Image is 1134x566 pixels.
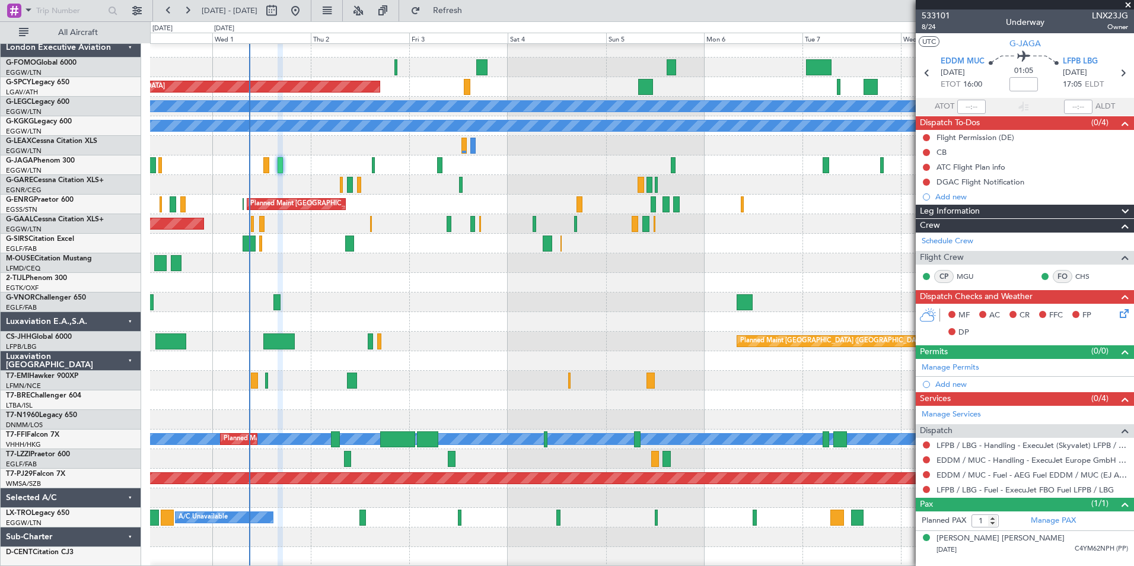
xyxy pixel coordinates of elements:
a: EGGW/LTN [6,68,42,77]
span: G-GAAL [6,216,33,223]
div: CP [934,270,954,283]
a: G-VNORChallenger 650 [6,294,86,301]
a: WMSA/SZB [6,479,41,488]
a: LTBA/ISL [6,401,33,410]
span: Permits [920,345,948,359]
label: Planned PAX [922,515,966,527]
div: Flight Permission (DE) [936,132,1014,142]
a: G-JAGAPhenom 300 [6,157,75,164]
div: Sat 4 [508,33,606,43]
span: Refresh [423,7,473,15]
span: Dispatch To-Dos [920,116,980,130]
a: G-SIRSCitation Excel [6,236,74,243]
a: LFPB / LBG - Handling - ExecuJet (Skyvalet) LFPB / LBG [936,440,1128,450]
span: ALDT [1095,101,1115,113]
div: Fri 3 [409,33,508,43]
div: Add new [935,192,1128,202]
a: G-LEGCLegacy 600 [6,98,69,106]
span: G-VNOR [6,294,35,301]
a: 2-TIJLPhenom 300 [6,275,67,282]
div: Underway [1006,16,1044,28]
a: G-SPCYLegacy 650 [6,79,69,86]
div: Add new [935,379,1128,389]
a: LX-TROLegacy 650 [6,510,69,517]
span: C4YM62NPH (PP) [1075,544,1128,554]
a: Manage Services [922,409,981,421]
div: Wed 1 [212,33,311,43]
span: FFC [1049,310,1063,322]
a: LFPB / LBG - Fuel - ExecuJet FBO Fuel LFPB / LBG [936,485,1114,495]
a: CHS [1075,271,1102,282]
a: VHHH/HKG [6,440,41,449]
span: G-FOMO [6,59,36,66]
a: G-GARECessna Citation XLS+ [6,177,104,184]
a: EGLF/FAB [6,460,37,469]
a: G-KGKGLegacy 600 [6,118,72,125]
div: Mon 6 [704,33,802,43]
span: FP [1082,310,1091,322]
a: EGGW/LTN [6,166,42,175]
div: Planned Maint [GEOGRAPHIC_DATA] ([GEOGRAPHIC_DATA]) [740,332,927,350]
input: --:-- [957,100,986,114]
a: EGLF/FAB [6,244,37,253]
span: G-ENRG [6,196,34,203]
span: [DATE] - [DATE] [202,5,257,16]
span: LFPB LBG [1063,56,1098,68]
span: 2-TIJL [6,275,26,282]
a: T7-EMIHawker 900XP [6,373,78,380]
button: UTC [919,36,939,47]
a: EDDM / MUC - Fuel - AEG Fuel EDDM / MUC (EJ Asia Only) [936,470,1128,480]
span: G-SIRS [6,236,28,243]
span: T7-BRE [6,392,30,399]
a: T7-PJ29Falcon 7X [6,470,65,478]
button: All Aircraft [13,23,129,42]
span: (0/4) [1091,116,1108,129]
span: CR [1020,310,1030,322]
a: DNMM/LOS [6,421,43,430]
span: Owner [1092,22,1128,32]
span: CS-JHH [6,333,31,341]
span: G-JAGA [1009,37,1041,50]
div: Planned Maint [GEOGRAPHIC_DATA] ([GEOGRAPHIC_DATA]) [224,430,410,448]
span: EDDM MUC [941,56,985,68]
a: LFMN/NCE [6,381,41,390]
span: [DATE] [941,67,965,79]
span: 16:00 [963,79,982,91]
span: DP [958,327,969,339]
span: LX-TRO [6,510,31,517]
span: [DATE] [1063,67,1087,79]
span: 17:05 [1063,79,1082,91]
span: Services [920,392,951,406]
span: 01:05 [1014,65,1033,77]
a: M-OUSECitation Mustang [6,255,92,262]
div: A/C Unavailable [179,508,228,526]
a: MGU [957,271,983,282]
a: LFMD/CEQ [6,264,40,273]
span: Dispatch [920,424,953,438]
a: EDDM / MUC - Handling - ExecuJet Europe GmbH EDDM / MUC [936,455,1128,465]
span: T7-FFI [6,431,27,438]
div: DGAC Flight Notification [936,177,1024,187]
span: (1/1) [1091,497,1108,510]
div: Thu 2 [311,33,409,43]
span: G-SPCY [6,79,31,86]
a: EGGW/LTN [6,519,42,527]
span: G-JAGA [6,157,33,164]
span: 533101 [922,9,950,22]
a: G-LEAXCessna Citation XLS [6,138,97,145]
a: EGTK/OXF [6,284,39,292]
a: Schedule Crew [922,236,973,247]
span: LNX23JG [1092,9,1128,22]
div: Tue 7 [802,33,901,43]
div: [DATE] [214,24,234,34]
a: EGGW/LTN [6,147,42,155]
a: EGGW/LTN [6,107,42,116]
span: (0/0) [1091,345,1108,357]
div: Wed 8 [901,33,999,43]
span: T7-N1960 [6,412,39,419]
a: T7-BREChallenger 604 [6,392,81,399]
div: Sun 5 [606,33,705,43]
div: Tue 30 [114,33,212,43]
span: Pax [920,498,933,511]
span: T7-LZZI [6,451,30,458]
